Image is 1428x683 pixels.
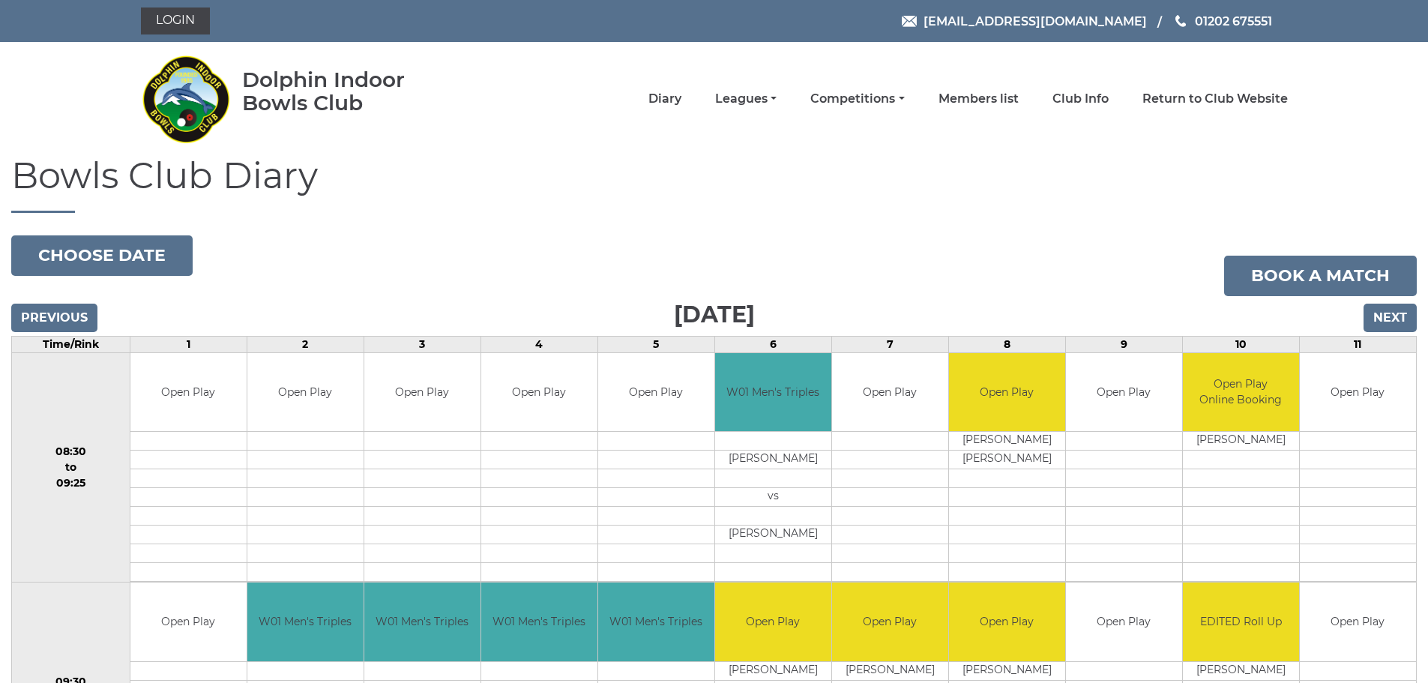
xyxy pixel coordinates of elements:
a: Phone us 01202 675551 [1173,12,1272,31]
td: 2 [247,336,364,352]
span: 01202 675551 [1195,13,1272,28]
td: 8 [948,336,1065,352]
td: W01 Men's Triples [715,353,831,432]
td: Open Play [715,583,831,661]
td: W01 Men's Triples [247,583,364,661]
td: 6 [714,336,831,352]
td: Open Play [832,353,948,432]
td: [PERSON_NAME] [715,526,831,544]
td: Open Play [247,353,364,432]
a: Competitions [810,91,904,107]
td: [PERSON_NAME] [1183,661,1299,680]
td: W01 Men's Triples [481,583,597,661]
td: Open Play [1066,353,1182,432]
td: [PERSON_NAME] [715,451,831,469]
td: Open Play [481,353,597,432]
td: [PERSON_NAME] [715,661,831,680]
td: 9 [1065,336,1182,352]
td: 11 [1299,336,1416,352]
td: Time/Rink [12,336,130,352]
a: Login [141,7,210,34]
td: 08:30 to 09:25 [12,352,130,583]
a: Book a match [1224,256,1417,296]
td: 5 [597,336,714,352]
a: Return to Club Website [1142,91,1288,107]
a: Club Info [1052,91,1109,107]
img: Dolphin Indoor Bowls Club [141,46,231,151]
td: [PERSON_NAME] [832,661,948,680]
td: 10 [1182,336,1299,352]
td: Open Play [949,353,1065,432]
span: [EMAIL_ADDRESS][DOMAIN_NAME] [924,13,1147,28]
input: Next [1364,304,1417,332]
td: Open Play Online Booking [1183,353,1299,432]
td: Open Play [598,353,714,432]
button: Choose date [11,235,193,276]
td: Open Play [1066,583,1182,661]
td: vs [715,488,831,507]
td: 1 [130,336,247,352]
td: 7 [831,336,948,352]
input: Previous [11,304,97,332]
td: 4 [480,336,597,352]
td: [PERSON_NAME] [1183,432,1299,451]
img: Email [902,16,917,27]
td: 3 [364,336,480,352]
td: [PERSON_NAME] [949,451,1065,469]
td: W01 Men's Triples [598,583,714,661]
a: Leagues [715,91,777,107]
h1: Bowls Club Diary [11,156,1417,213]
a: Members list [939,91,1019,107]
td: Open Play [130,353,247,432]
td: EDITED Roll Up [1183,583,1299,661]
td: [PERSON_NAME] [949,661,1065,680]
div: Dolphin Indoor Bowls Club [242,68,453,115]
td: Open Play [130,583,247,661]
td: Open Play [949,583,1065,661]
td: Open Play [1300,353,1416,432]
td: Open Play [1300,583,1416,661]
a: Email [EMAIL_ADDRESS][DOMAIN_NAME] [902,12,1147,31]
td: Open Play [364,353,480,432]
img: Phone us [1175,15,1186,27]
td: [PERSON_NAME] [949,432,1065,451]
a: Diary [648,91,681,107]
td: Open Play [832,583,948,661]
td: W01 Men's Triples [364,583,480,661]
